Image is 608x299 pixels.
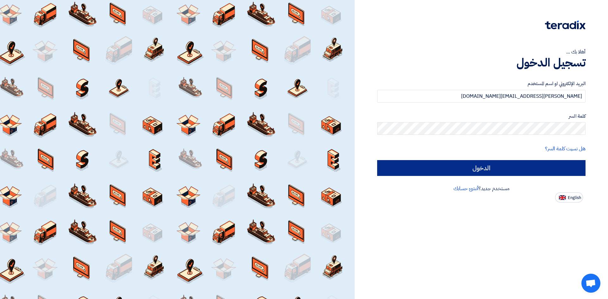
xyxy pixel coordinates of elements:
[377,80,586,87] label: البريد الإلكتروني او اسم المستخدم
[568,196,581,200] span: English
[377,48,586,56] div: أهلا بك ...
[555,192,583,202] button: English
[453,185,478,192] a: أنشئ حسابك
[545,21,586,29] img: Teradix logo
[545,145,586,153] a: هل نسيت كلمة السر؟
[581,274,600,293] a: Open chat
[559,195,566,200] img: en-US.png
[377,160,586,176] input: الدخول
[377,90,586,103] input: أدخل بريد العمل الإلكتروني او اسم المستخدم الخاص بك ...
[377,113,586,120] label: كلمة السر
[377,56,586,70] h1: تسجيل الدخول
[377,185,586,192] div: مستخدم جديد؟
